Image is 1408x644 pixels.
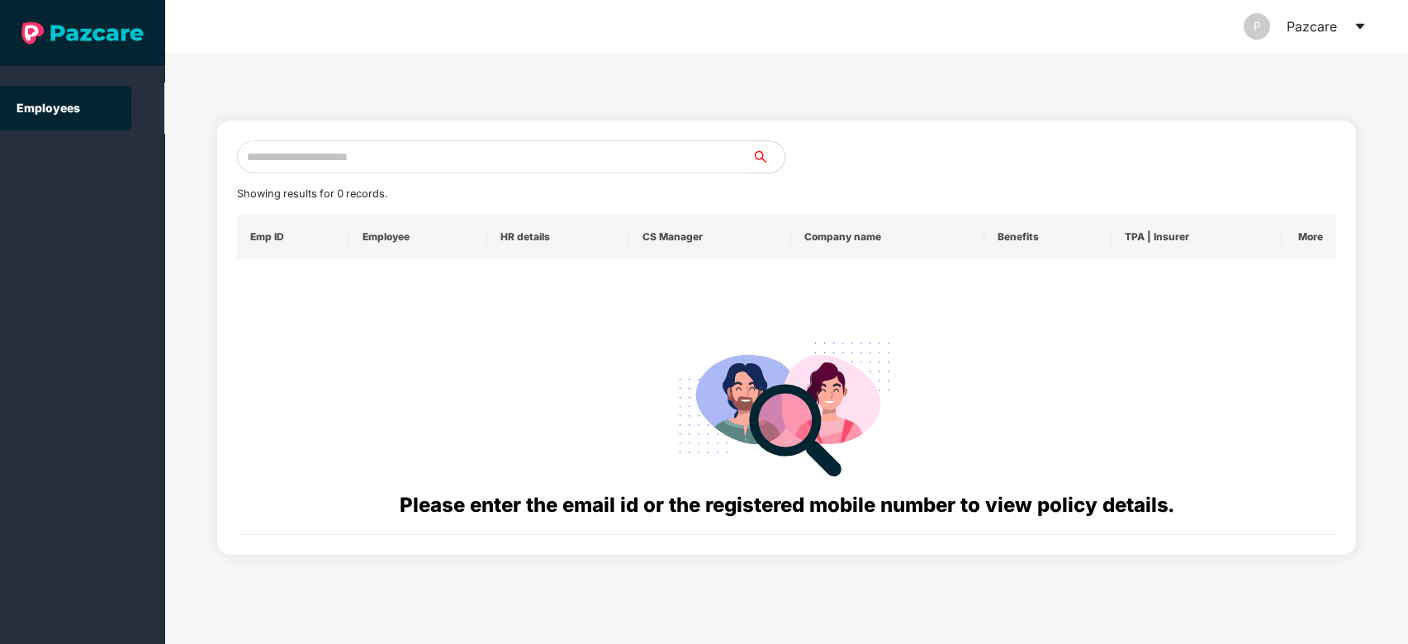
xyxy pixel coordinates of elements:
th: Company name [791,215,984,259]
a: Employees [17,101,80,115]
th: Employee [349,215,487,259]
span: Please enter the email id or the registered mobile number to view policy details. [400,493,1173,517]
th: More [1282,215,1337,259]
span: search [751,150,785,163]
span: caret-down [1353,20,1367,33]
th: Emp ID [237,215,350,259]
th: TPA | Insurer [1112,215,1282,259]
span: P [1254,13,1261,40]
button: search [751,140,785,173]
th: Benefits [984,215,1111,259]
th: HR details [487,215,629,259]
th: CS Manager [629,215,791,259]
span: Showing results for 0 records. [237,187,387,200]
img: svg+xml;base64,PHN2ZyB4bWxucz0iaHR0cDovL3d3dy53My5vcmcvMjAwMC9zdmciIHdpZHRoPSIyODgiIGhlaWdodD0iMj... [667,322,905,490]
